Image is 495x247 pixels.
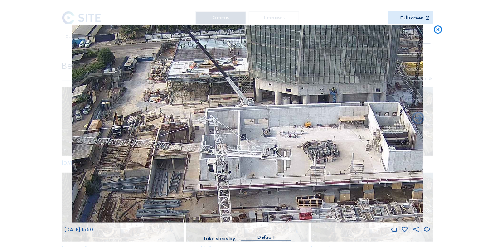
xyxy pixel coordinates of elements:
[241,233,291,241] div: Default
[72,25,423,223] img: Image
[257,233,275,242] div: Default
[411,111,426,126] i: Back
[401,16,424,21] div: Fullscreen
[64,227,93,232] span: [DATE] 15:50
[203,237,236,242] div: Take steps by:
[69,111,84,126] i: Forward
